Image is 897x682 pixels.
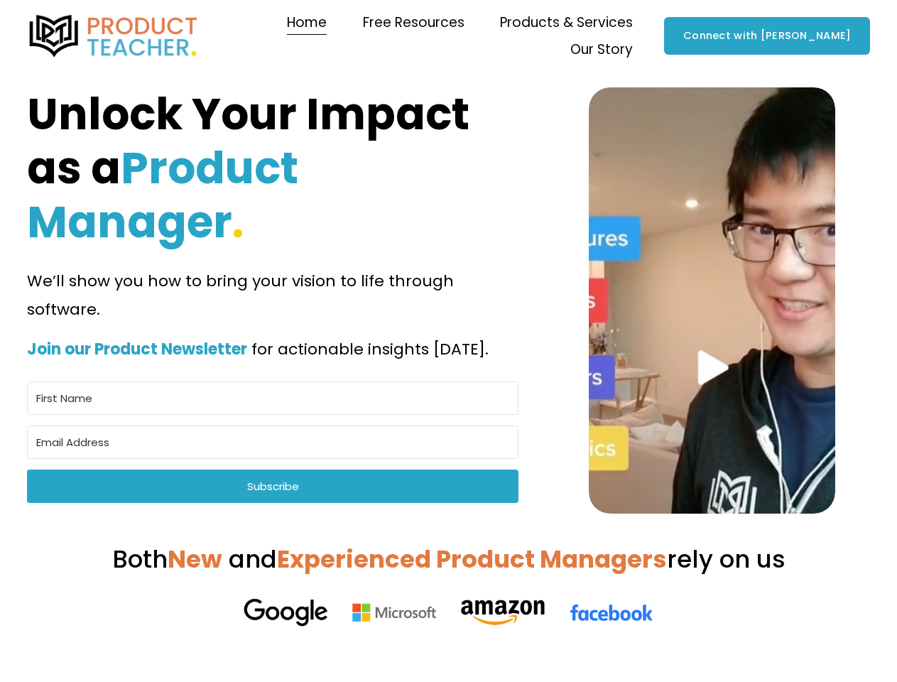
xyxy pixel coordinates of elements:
[27,15,200,58] img: Product Teacher
[363,9,464,36] a: folder dropdown
[27,381,519,415] input: First Name
[500,11,633,35] span: Products & Services
[27,426,519,459] input: Email Address
[27,137,308,253] strong: Product Manager
[27,543,870,576] h3: Both rely on us
[229,542,277,576] span: and
[27,338,247,360] strong: Join our Product Newsletter
[570,36,633,63] a: folder dropdown
[363,11,464,35] span: Free Resources
[287,9,327,36] a: Home
[570,38,633,62] span: Our Story
[664,17,870,55] a: Connect with [PERSON_NAME]
[168,542,222,576] strong: New
[27,267,519,323] p: We’ll show you how to bring your vision to life through software.
[277,542,667,576] strong: Experienced Product Managers
[27,470,519,503] button: Subscribe
[251,338,489,360] span: for actionable insights [DATE].
[232,191,244,253] strong: .
[500,9,633,36] a: folder dropdown
[27,83,479,199] strong: Unlock Your Impact as a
